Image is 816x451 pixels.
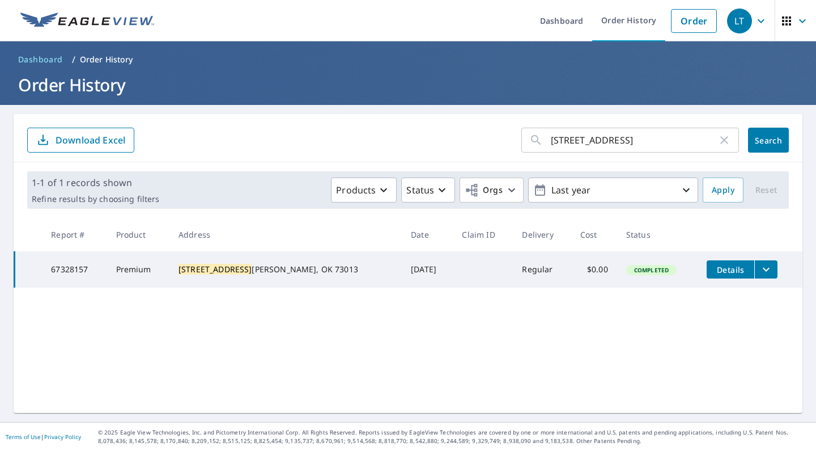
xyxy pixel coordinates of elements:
p: Download Excel [56,134,125,146]
p: Order History [80,54,133,65]
p: Last year [547,180,679,200]
span: Apply [712,183,734,197]
a: Dashboard [14,50,67,69]
button: Apply [703,178,743,203]
span: Details [713,264,747,275]
p: Status [406,183,434,197]
th: Claim ID [453,218,513,251]
th: Delivery [513,218,571,251]
button: Search [748,128,789,153]
td: $0.00 [571,251,617,288]
p: | [6,433,81,440]
td: Premium [107,251,170,288]
td: [DATE] [402,251,453,288]
div: [PERSON_NAME], OK 73013 [178,264,393,275]
button: Orgs [460,178,524,203]
button: Products [331,178,397,203]
span: Completed [627,266,675,274]
p: 1-1 of 1 records shown [32,176,159,189]
th: Status [617,218,698,251]
th: Product [107,218,170,251]
span: Dashboard [18,54,63,65]
td: Regular [513,251,571,288]
span: Search [757,135,780,146]
th: Address [169,218,402,251]
button: Status [401,178,455,203]
th: Date [402,218,453,251]
a: Privacy Policy [44,433,81,441]
img: EV Logo [20,12,154,29]
input: Address, Report #, Claim ID, etc. [551,124,717,156]
button: Last year [528,178,698,203]
span: Orgs [465,183,503,197]
div: LT [727,9,752,33]
p: Refine results by choosing filters [32,194,159,204]
button: Download Excel [27,128,134,153]
p: © 2025 Eagle View Technologies, Inc. and Pictometry International Corp. All Rights Reserved. Repo... [98,428,810,445]
th: Report # [42,218,107,251]
nav: breadcrumb [14,50,802,69]
td: 67328157 [42,251,107,288]
p: Products [336,183,376,197]
a: Order [671,9,717,33]
li: / [72,53,75,66]
button: detailsBtn-67328157 [707,260,754,279]
h1: Order History [14,73,802,96]
mark: [STREET_ADDRESS] [178,264,252,275]
button: filesDropdownBtn-67328157 [754,260,777,279]
a: Terms of Use [6,433,41,441]
th: Cost [571,218,617,251]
